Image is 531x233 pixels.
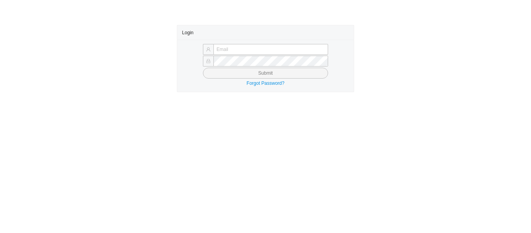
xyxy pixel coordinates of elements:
[206,47,211,52] span: user
[206,59,211,63] span: lock
[213,44,328,55] input: Email
[246,81,284,86] a: Forgot Password?
[203,68,328,79] button: Submit
[182,25,349,40] div: Login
